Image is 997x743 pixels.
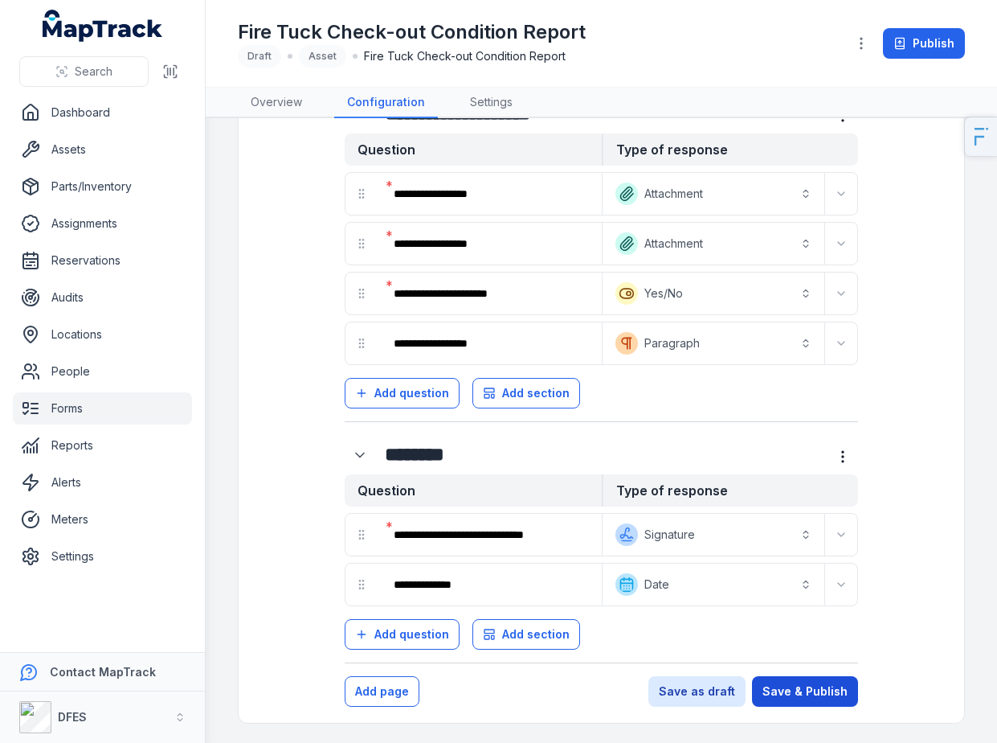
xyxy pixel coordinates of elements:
button: Add section [472,619,580,650]
a: Reports [13,429,192,462]
strong: Contact MapTrack [50,665,156,679]
strong: Type of response [602,133,859,166]
svg: drag [355,287,368,300]
button: Save as draft [648,676,746,707]
h1: Fire Tuck Check-out Condition Report [238,19,586,45]
button: more-detail [827,441,858,472]
button: Publish [883,28,965,59]
a: Dashboard [13,96,192,129]
div: :r3g:-form-item-label [381,176,599,211]
svg: drag [355,237,368,250]
button: Paragraph [606,326,822,361]
div: Draft [238,45,281,68]
button: Expand [828,522,854,548]
a: Forms [13,392,192,425]
div: drag [345,569,378,601]
div: :r48:-form-item-label [345,440,378,470]
div: drag [345,228,378,260]
div: :r3s:-form-item-label [381,276,599,311]
div: drag [345,327,378,359]
div: drag [345,178,378,210]
a: Settings [457,88,525,118]
span: Add section [502,626,570,642]
span: Add section [502,385,570,401]
button: Add page [345,676,419,707]
button: Save & Publish [752,676,858,707]
a: Audits [13,281,192,314]
button: Add section [472,378,580,408]
strong: DFES [58,710,87,724]
button: Expand [828,181,854,207]
button: Expand [828,330,854,356]
a: People [13,355,192,388]
strong: Type of response [602,474,859,507]
a: Assets [13,133,192,166]
svg: drag [355,187,368,200]
div: :r4g:-form-item-label [381,517,599,552]
button: Search [19,56,149,87]
div: :r4m:-form-item-label [381,567,599,602]
div: drag [345,519,378,551]
button: Date [606,567,822,602]
div: Asset [299,45,346,68]
div: drag [345,277,378,310]
span: Add question [374,385,449,401]
a: Assignments [13,207,192,240]
a: Settings [13,540,192,573]
button: Attachment [606,226,822,261]
svg: drag [355,337,368,350]
a: Meters [13,503,192,536]
button: Attachment [606,176,822,211]
div: :r3m:-form-item-label [381,226,599,261]
svg: drag [355,528,368,541]
span: Search [75,64,112,80]
a: Configuration [334,88,438,118]
button: Add question [345,619,460,650]
button: Signature [606,517,822,552]
a: Locations [13,318,192,351]
a: Alerts [13,466,192,499]
span: Fire Tuck Check-out Condition Report [364,48,566,64]
button: Yes/No [606,276,822,311]
button: Expand [828,231,854,257]
button: Expand [828,281,854,306]
svg: drag [355,578,368,591]
strong: Question [345,474,602,507]
button: Add question [345,378,460,408]
a: MapTrack [43,10,163,42]
button: Expand [345,440,375,470]
span: Add question [374,626,449,642]
div: :r42:-form-item-label [381,326,599,361]
a: Parts/Inventory [13,170,192,203]
a: Overview [238,88,315,118]
strong: Question [345,133,602,166]
a: Reservations [13,244,192,277]
button: Expand [828,572,854,597]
